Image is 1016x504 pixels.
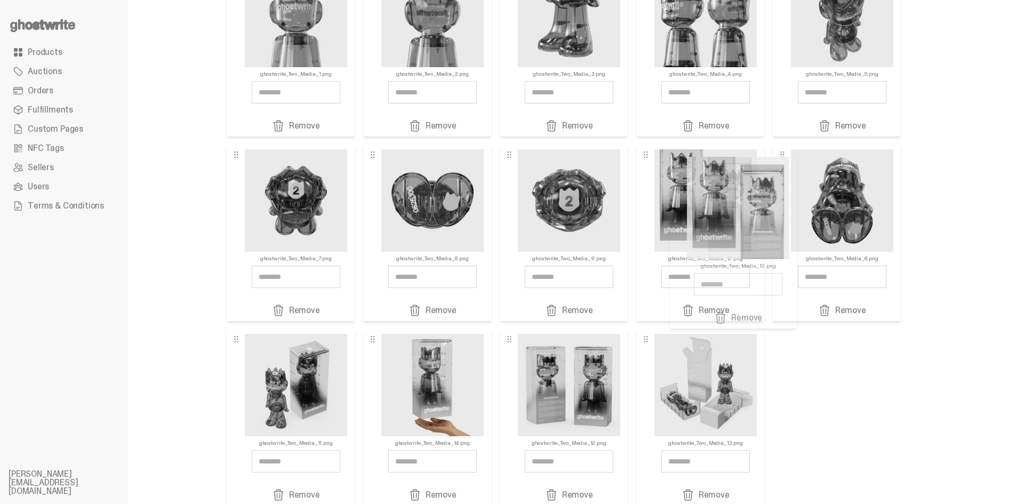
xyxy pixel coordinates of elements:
[9,100,119,119] a: Fulfillments
[9,158,119,177] a: Sellers
[794,304,891,317] a: Remove
[245,149,347,252] img: ghostwrite_Two_Media_7.png
[9,177,119,196] a: Users
[657,304,754,317] a: Remove
[28,67,62,76] span: Auctions
[384,436,481,446] p: ghostwrite_Two_Media_14.png
[791,149,893,252] img: ghostwrite_Two_Media_6.png
[657,489,754,501] a: Remove
[28,86,53,95] span: Orders
[28,202,104,210] span: Terms & Conditions
[381,149,484,252] img: ghostwrite_Two_Media_8.png
[518,149,620,252] img: ghostwrite_Two_Media_9.png
[521,304,618,317] a: Remove
[9,196,119,215] a: Terms & Conditions
[657,252,754,261] p: ghostwrite_Two_Media_10.png
[794,252,891,261] p: ghostwrite_Two_Media_6.png
[247,304,345,317] a: Remove
[245,334,347,436] img: ghostwrite_Two_Media_11.png
[521,436,618,446] p: ghostwrite_Two_Media_12.png
[381,334,484,436] img: ghostwrite_Two_Media_14.png
[28,163,54,172] span: Sellers
[28,144,64,153] span: NFC Tags
[247,67,345,77] p: ghostwrite_Two_Media_1.png
[384,119,481,132] a: Remove
[9,43,119,62] a: Products
[384,67,481,77] p: ghostwrite_Two_Media_2.png
[654,334,757,436] img: ghostwrite_Two_Media_13.png
[247,436,345,446] p: ghostwrite_Two_Media_11.png
[384,252,481,261] p: ghostwrite_Two_Media_8.png
[9,470,137,495] li: [PERSON_NAME][EMAIL_ADDRESS][DOMAIN_NAME]
[28,182,49,191] span: Users
[657,436,754,446] p: ghostwrite_Two_Media_13.png
[28,106,73,114] span: Fulfillments
[657,67,754,77] p: ghostwrite_Two_Media_4.png
[384,304,481,317] a: Remove
[9,139,119,158] a: NFC Tags
[9,119,119,139] a: Custom Pages
[28,48,62,57] span: Products
[247,489,345,501] a: Remove
[247,119,345,132] a: Remove
[518,334,620,436] img: ghostwrite_Two_Media_12.png
[794,119,891,132] a: Remove
[9,81,119,100] a: Orders
[521,252,618,261] p: ghostwrite_Two_Media_9.png
[521,67,618,77] p: ghostwrite_Two_Media_3.png
[247,252,345,261] p: ghostwrite_Two_Media_7.png
[521,489,618,501] a: Remove
[657,119,754,132] a: Remove
[794,67,891,77] p: ghostwrite_Two_Media_5.png
[384,489,481,501] a: Remove
[9,62,119,81] a: Auctions
[654,149,757,252] img: ghostwrite_Two_Media_10.png
[28,125,83,133] span: Custom Pages
[521,119,618,132] a: Remove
